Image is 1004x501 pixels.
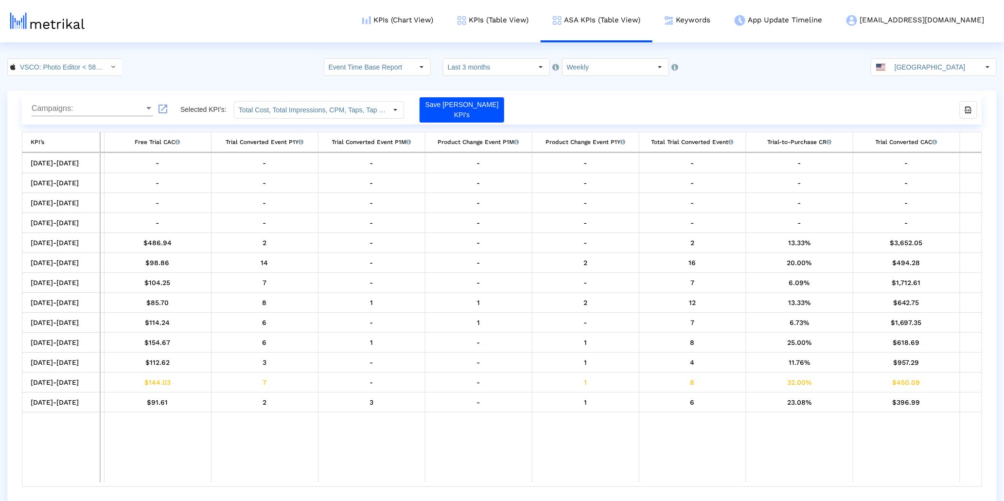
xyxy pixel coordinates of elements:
[429,236,528,249] div: -
[425,132,532,152] td: Column Product Change Event P1M
[180,101,234,119] div: Selected KPI’s:
[215,336,315,349] div: 7/19/25
[429,296,528,309] div: 8/2/25
[429,356,528,369] div: -
[536,157,635,169] div: -
[750,356,849,369] div: 7/12/25
[226,136,303,148] div: Trial Converted Event P1Y
[652,136,734,148] div: Total Trial Converted Event
[643,356,742,369] div: 7/12/25
[108,256,208,269] div: 8/16/25
[857,356,956,369] div: 7/12/25
[458,16,466,25] img: kpi-table-menu-icon.png
[108,356,208,369] div: 7/12/25
[215,396,315,409] div: 6/28/25
[429,396,528,409] div: -
[643,177,742,189] div: -
[32,104,144,113] span: Campaigns:
[536,396,635,409] div: 6/28/25
[857,216,956,229] div: -
[750,396,849,409] div: 6/28/25
[215,236,315,249] div: 8/23/25
[22,132,982,487] div: Data grid
[22,253,100,273] td: [DATE]-[DATE]
[322,336,422,349] div: 7/19/25
[215,376,315,389] div: 7/4/25
[211,132,318,152] td: Column Trial Converted Event P1Y
[22,132,100,152] td: Column KPI’s
[750,216,849,229] div: -
[735,15,745,26] img: app-update-menu-icon.png
[536,177,635,189] div: -
[322,376,422,389] div: -
[322,197,422,209] div: -
[22,273,100,293] td: [DATE]-[DATE]
[322,157,422,169] div: -
[750,177,849,189] div: -
[857,376,956,389] div: 7/4/25
[429,276,528,289] div: -
[105,59,122,75] div: Select
[643,216,742,229] div: -
[215,296,315,309] div: 8/2/25
[876,136,937,148] div: Trial Converted CAC
[22,313,100,333] td: [DATE]-[DATE]
[32,104,153,113] mat-select: Campaigns:
[857,197,956,209] div: -
[536,256,635,269] div: 8/16/25
[750,336,849,349] div: 7/19/25
[536,236,635,249] div: -
[643,316,742,329] div: 7/26/25
[746,132,853,152] td: Column Trial-to-Purchase CR
[536,197,635,209] div: -
[536,356,635,369] div: 7/12/25
[857,256,956,269] div: 8/16/25
[332,136,411,148] div: Trial Converted Event P1M
[108,157,208,169] div: -
[215,216,315,229] div: -
[215,157,315,169] div: -
[22,393,100,412] td: [DATE]-[DATE]
[536,336,635,349] div: 7/19/25
[322,256,422,269] div: -
[429,157,528,169] div: -
[108,197,208,209] div: -
[108,276,208,289] div: 8/9/25
[429,256,528,269] div: -
[553,16,562,25] img: kpi-table-menu-icon.png
[857,236,956,249] div: 8/23/25
[846,15,857,26] img: my-account-menu-icon.png
[536,376,635,389] div: 7/4/25
[546,136,625,148] div: Product Change Event P1Y
[215,356,315,369] div: 7/12/25
[429,336,528,349] div: -
[750,197,849,209] div: -
[750,276,849,289] div: 8/9/25
[318,132,425,152] td: Column Trial Converted Event P1M
[322,396,422,409] div: 6/28/25
[652,59,669,75] div: Select
[643,276,742,289] div: 8/9/25
[31,136,44,148] div: KPI’s
[10,13,85,29] img: metrical-logo-light.png
[750,316,849,329] div: 7/26/25
[532,132,639,152] td: Column Product Change Event P1Y
[429,177,528,189] div: -
[215,276,315,289] div: 8/9/25
[643,376,742,389] div: 7/4/25
[322,236,422,249] div: -
[750,157,849,169] div: -
[322,316,422,329] div: -
[215,197,315,209] div: -
[643,236,742,249] div: 8/23/25
[108,396,208,409] div: 6/28/25
[108,296,208,309] div: 8/2/25
[322,177,422,189] div: -
[322,296,422,309] div: 8/2/25
[750,376,849,389] div: 7/4/25
[322,276,422,289] div: -
[429,376,528,389] div: -
[665,16,673,25] img: keywords.png
[643,336,742,349] div: 7/19/25
[750,296,849,309] div: 8/2/25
